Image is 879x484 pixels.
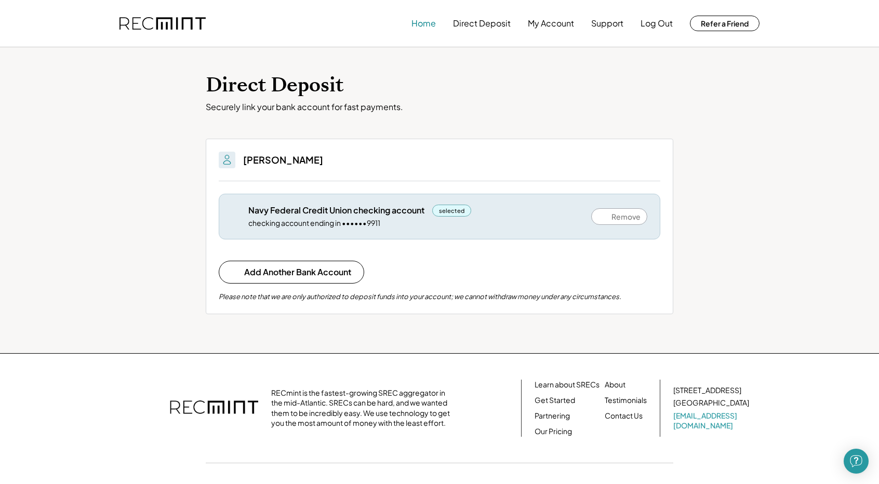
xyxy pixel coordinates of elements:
button: Remove [591,208,647,225]
button: Log Out [641,13,673,34]
button: Refer a Friend [690,16,760,31]
span: Remove [611,213,641,220]
button: Direct Deposit [453,13,511,34]
img: recmint-logotype%403x.png [170,390,258,426]
div: Navy Federal Credit Union checking account [248,205,424,216]
a: About [605,380,625,390]
button: My Account [528,13,574,34]
a: Testimonials [605,395,647,406]
h1: Direct Deposit [206,73,673,98]
a: Learn about SRECs [535,380,600,390]
div: selected [432,205,471,217]
span: Add Another Bank Account [244,268,351,276]
a: Our Pricing [535,426,572,437]
h3: [PERSON_NAME] [243,154,323,166]
a: Contact Us [605,411,643,421]
a: Get Started [535,395,575,406]
div: checking account ending in ••••••9911 [248,218,380,228]
div: [STREET_ADDRESS] [673,385,741,396]
button: Add Another Bank Account [219,261,364,284]
a: [EMAIL_ADDRESS][DOMAIN_NAME] [673,411,751,431]
img: recmint-logotype%403x.png [119,17,206,30]
a: Partnering [535,411,570,421]
div: Securely link your bank account for fast payments. [206,102,673,113]
div: RECmint is the fastest-growing SREC aggregator in the mid-Atlantic. SRECs can be hard, and we wan... [271,388,456,428]
div: [GEOGRAPHIC_DATA] [673,398,749,408]
div: Please note that we are only authorized to deposit funds into your account; we cannot withdraw mo... [219,292,621,301]
img: People.svg [221,154,233,166]
div: Open Intercom Messenger [844,449,869,474]
button: Support [591,13,623,34]
button: Home [411,13,436,34]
